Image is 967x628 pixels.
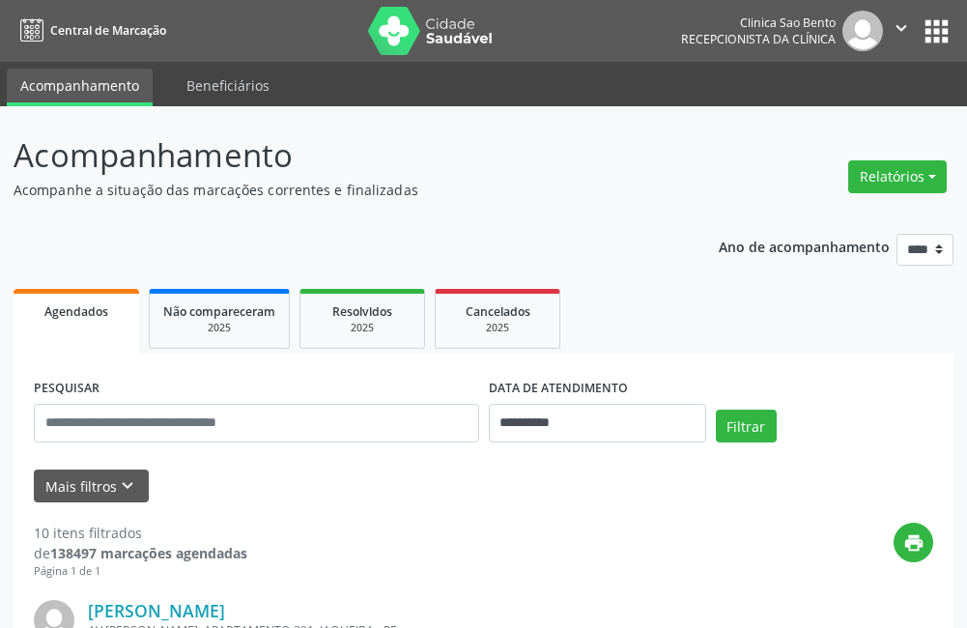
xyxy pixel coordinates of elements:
a: [PERSON_NAME] [88,600,225,621]
div: 10 itens filtrados [34,523,247,543]
span: Não compareceram [163,303,275,320]
div: de [34,543,247,563]
button: Mais filtroskeyboard_arrow_down [34,470,149,503]
p: Ano de acompanhamento [719,234,890,258]
span: Cancelados [466,303,530,320]
i: print [903,532,924,554]
button: print [894,523,933,562]
span: Agendados [44,303,108,320]
strong: 138497 marcações agendadas [50,544,247,562]
i: keyboard_arrow_down [117,475,138,497]
label: DATA DE ATENDIMENTO [489,374,628,404]
span: Recepcionista da clínica [681,31,836,47]
div: 2025 [314,321,411,335]
button:  [883,11,920,51]
a: Acompanhamento [7,69,153,106]
div: Clinica Sao Bento [681,14,836,31]
div: 2025 [163,321,275,335]
img: img [842,11,883,51]
a: Central de Marcação [14,14,166,46]
label: PESQUISAR [34,374,100,404]
p: Acompanhe a situação das marcações correntes e finalizadas [14,180,671,200]
button: apps [920,14,953,48]
button: Relatórios [848,160,947,193]
a: Beneficiários [173,69,283,102]
span: Resolvidos [332,303,392,320]
p: Acompanhamento [14,131,671,180]
span: Central de Marcação [50,22,166,39]
div: Página 1 de 1 [34,563,247,580]
div: 2025 [449,321,546,335]
i:  [891,17,912,39]
button: Filtrar [716,410,777,442]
